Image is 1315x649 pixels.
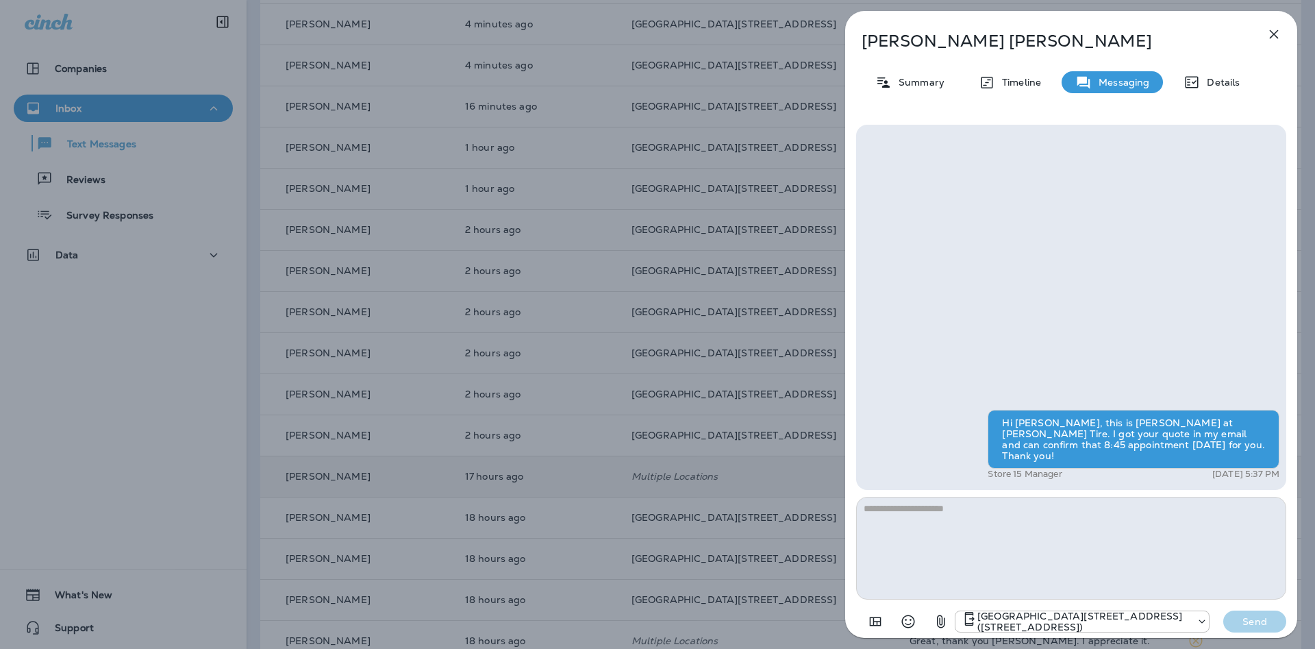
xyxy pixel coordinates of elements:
button: Add in a premade template [862,608,889,635]
button: Select an emoji [894,608,922,635]
p: [GEOGRAPHIC_DATA][STREET_ADDRESS] ([STREET_ADDRESS]) [977,611,1190,633]
p: [PERSON_NAME] [PERSON_NAME] [862,32,1236,51]
div: +1 (402) 891-8464 [955,611,1209,633]
div: Hi [PERSON_NAME], this is [PERSON_NAME] at [PERSON_NAME] Tire. I got your quote in my email and c... [988,410,1279,469]
p: [DATE] 5:37 PM [1212,469,1279,480]
p: Messaging [1092,77,1149,88]
p: Details [1200,77,1240,88]
p: Timeline [995,77,1041,88]
p: Store 15 Manager [988,469,1062,480]
p: Summary [892,77,944,88]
